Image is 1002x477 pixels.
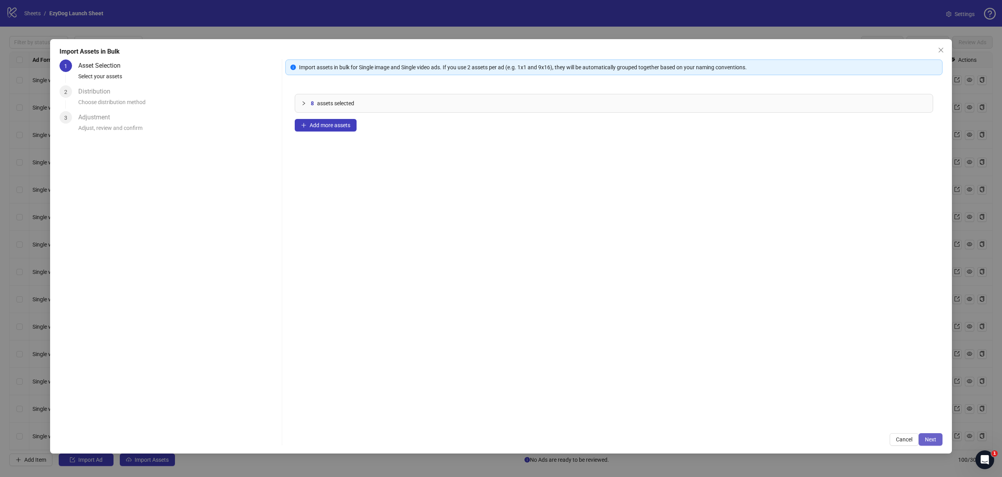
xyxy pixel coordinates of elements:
[310,122,350,128] span: Add more assets
[78,98,279,111] div: Choose distribution method
[78,111,116,124] div: Adjustment
[64,89,67,95] span: 2
[317,99,354,108] span: assets selected
[64,63,67,69] span: 1
[935,44,947,56] button: Close
[78,59,127,72] div: Asset Selection
[890,433,919,446] button: Cancel
[78,124,279,137] div: Adjust, review and confirm
[301,122,306,128] span: plus
[301,101,306,106] span: collapsed
[311,99,314,108] span: 8
[991,450,998,457] span: 1
[299,63,937,72] div: Import assets in bulk for Single image and Single video ads. If you use 2 assets per ad (e.g. 1x1...
[59,47,943,56] div: Import Assets in Bulk
[64,115,67,121] span: 3
[938,47,944,53] span: close
[78,72,279,85] div: Select your assets
[295,94,933,112] div: 8assets selected
[295,119,357,131] button: Add more assets
[896,436,912,443] span: Cancel
[78,85,117,98] div: Distribution
[925,436,936,443] span: Next
[290,65,296,70] span: info-circle
[919,433,943,446] button: Next
[975,450,994,469] iframe: Intercom live chat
